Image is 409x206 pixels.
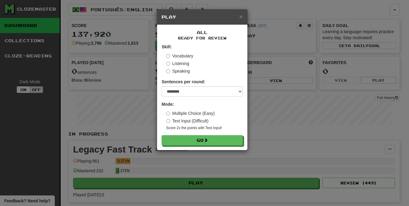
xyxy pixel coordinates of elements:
[166,118,209,124] label: Text Input (Difficult)
[239,13,243,20] button: Close
[162,44,172,49] strong: Skill:
[162,36,243,41] small: Ready for Review
[162,135,243,146] button: Go
[166,53,193,59] label: Vocabulary
[166,69,170,73] input: Speaking
[162,102,174,107] strong: Mode:
[166,112,170,115] input: Multiple Choice (Easy)
[166,119,170,123] input: Text Input (Difficult)
[197,30,208,35] span: All
[162,14,243,20] h5: Play
[239,13,243,20] span: ×
[166,62,170,66] input: Listening
[166,54,170,58] input: Vocabulary
[166,110,215,116] label: Multiple Choice (Easy)
[166,125,243,131] small: Score 2x the points with Text Input !
[162,79,205,85] label: Sentences per round:
[166,68,190,74] label: Speaking
[166,60,189,67] label: Listening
